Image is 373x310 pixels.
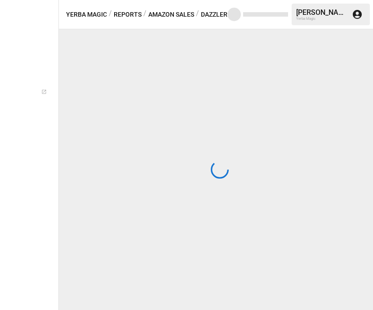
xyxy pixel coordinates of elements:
button: Yerba Magic [66,9,107,20]
button: Amazon Sales [148,9,194,20]
div: Yerba Magic [296,17,346,21]
button: Reports [114,9,142,20]
div: / [143,9,147,20]
div: [PERSON_NAME] [296,8,346,17]
div: / [196,9,199,20]
div: / [109,9,112,20]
